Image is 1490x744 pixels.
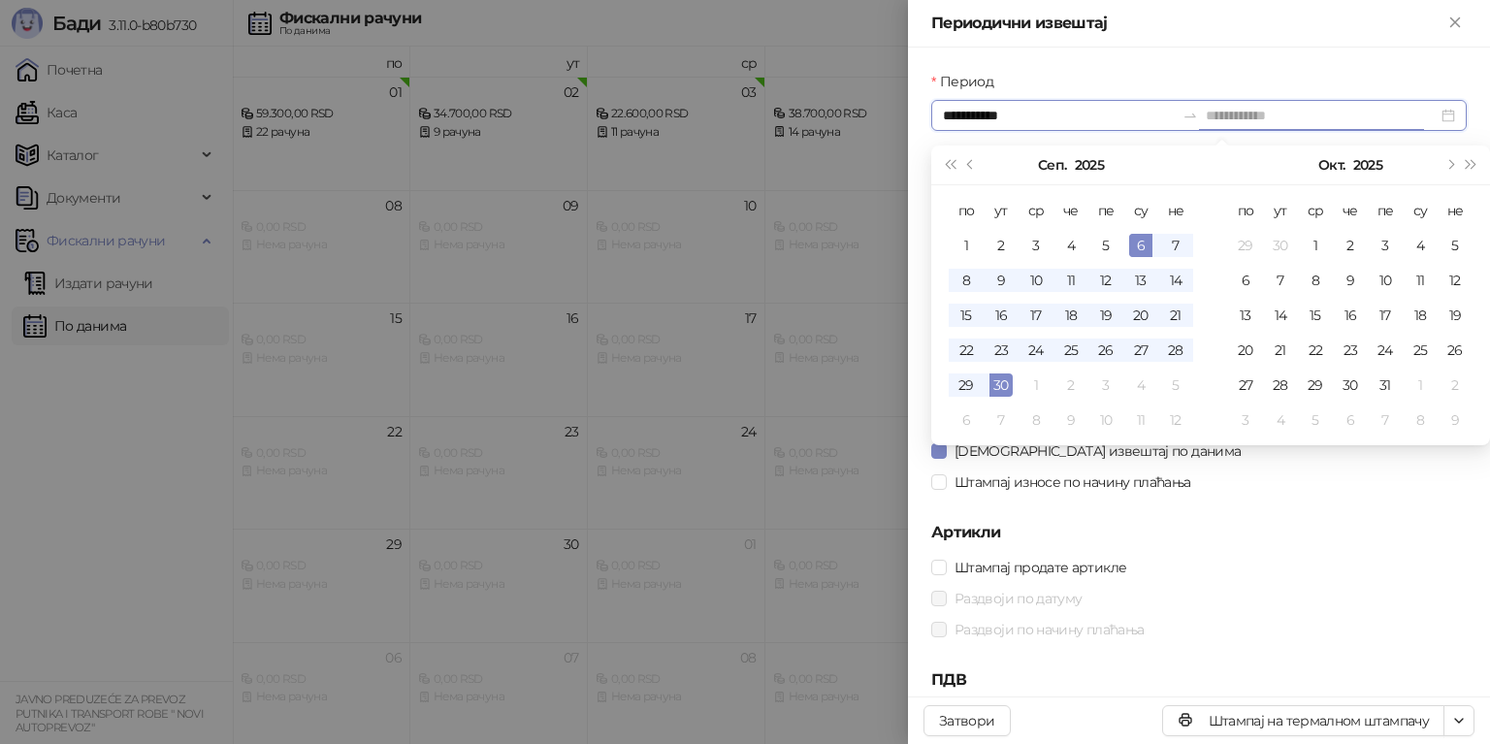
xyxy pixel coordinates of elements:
td: 2025-09-11 [1053,263,1088,298]
td: 2025-09-13 [1123,263,1158,298]
div: 4 [1129,373,1152,397]
td: 2025-10-27 [1228,368,1263,403]
td: 2025-09-28 [1158,333,1193,368]
div: 23 [1339,339,1362,362]
td: 2025-09-08 [949,263,984,298]
span: to [1182,108,1198,123]
div: 11 [1409,269,1432,292]
td: 2025-09-27 [1123,333,1158,368]
th: су [1403,193,1438,228]
div: 27 [1129,339,1152,362]
button: Следећи месец (PageDown) [1439,146,1460,184]
div: 4 [1269,408,1292,432]
td: 2025-10-10 [1368,263,1403,298]
div: 18 [1409,304,1432,327]
td: 2025-09-20 [1123,298,1158,333]
div: 15 [1304,304,1327,327]
td: 2025-09-16 [984,298,1019,333]
td: 2025-10-12 [1438,263,1473,298]
td: 2025-10-03 [1088,368,1123,403]
div: 12 [1443,269,1467,292]
div: 5 [1164,373,1187,397]
div: 6 [1129,234,1152,257]
td: 2025-09-25 [1053,333,1088,368]
td: 2025-09-30 [984,368,1019,403]
td: 2025-10-11 [1403,263,1438,298]
div: 26 [1094,339,1117,362]
th: пе [1368,193,1403,228]
button: Затвори [923,705,1011,736]
div: 12 [1164,408,1187,432]
div: 6 [955,408,978,432]
div: 17 [1024,304,1048,327]
div: 30 [989,373,1013,397]
div: 7 [1164,234,1187,257]
td: 2025-10-07 [1263,263,1298,298]
th: че [1053,193,1088,228]
th: не [1438,193,1473,228]
div: 16 [1339,304,1362,327]
td: 2025-10-12 [1158,403,1193,437]
td: 2025-09-03 [1019,228,1053,263]
div: 22 [955,339,978,362]
td: 2025-09-29 [1228,228,1263,263]
td: 2025-09-06 [1123,228,1158,263]
th: су [1123,193,1158,228]
span: Раздвоји по начину плаћања [947,619,1151,640]
div: 3 [1374,234,1397,257]
td: 2025-11-02 [1438,368,1473,403]
td: 2025-09-22 [949,333,984,368]
td: 2025-10-07 [984,403,1019,437]
td: 2025-11-04 [1263,403,1298,437]
td: 2025-09-17 [1019,298,1053,333]
div: 20 [1234,339,1257,362]
div: 21 [1164,304,1187,327]
td: 2025-10-24 [1368,333,1403,368]
div: 9 [989,269,1013,292]
div: 8 [1304,269,1327,292]
td: 2025-09-21 [1158,298,1193,333]
td: 2025-10-01 [1019,368,1053,403]
div: 5 [1304,408,1327,432]
th: ср [1298,193,1333,228]
td: 2025-09-18 [1053,298,1088,333]
div: 1 [1024,373,1048,397]
td: 2025-10-22 [1298,333,1333,368]
div: 3 [1024,234,1048,257]
div: 23 [989,339,1013,362]
h5: ПДВ [931,668,1467,692]
div: 8 [1024,408,1048,432]
td: 2025-10-29 [1298,368,1333,403]
div: 24 [1024,339,1048,362]
td: 2025-10-20 [1228,333,1263,368]
button: Изабери годину [1075,146,1104,184]
th: не [1158,193,1193,228]
div: 20 [1129,304,1152,327]
td: 2025-10-04 [1403,228,1438,263]
div: 10 [1024,269,1048,292]
th: по [949,193,984,228]
td: 2025-09-26 [1088,333,1123,368]
button: Претходни месец (PageUp) [960,146,982,184]
th: ут [984,193,1019,228]
td: 2025-10-09 [1053,403,1088,437]
label: Период [931,71,1005,92]
div: 7 [989,408,1013,432]
td: 2025-10-19 [1438,298,1473,333]
td: 2025-09-02 [984,228,1019,263]
td: 2025-11-05 [1298,403,1333,437]
div: 10 [1094,408,1117,432]
span: Раздвоји по датуму [947,588,1089,609]
div: 7 [1374,408,1397,432]
div: 5 [1443,234,1467,257]
div: 29 [1304,373,1327,397]
div: 9 [1059,408,1083,432]
div: 24 [1374,339,1397,362]
div: 7 [1269,269,1292,292]
button: Изабери месец [1318,146,1344,184]
td: 2025-10-14 [1263,298,1298,333]
td: 2025-10-11 [1123,403,1158,437]
td: 2025-10-28 [1263,368,1298,403]
td: 2025-10-26 [1438,333,1473,368]
div: 8 [1409,408,1432,432]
